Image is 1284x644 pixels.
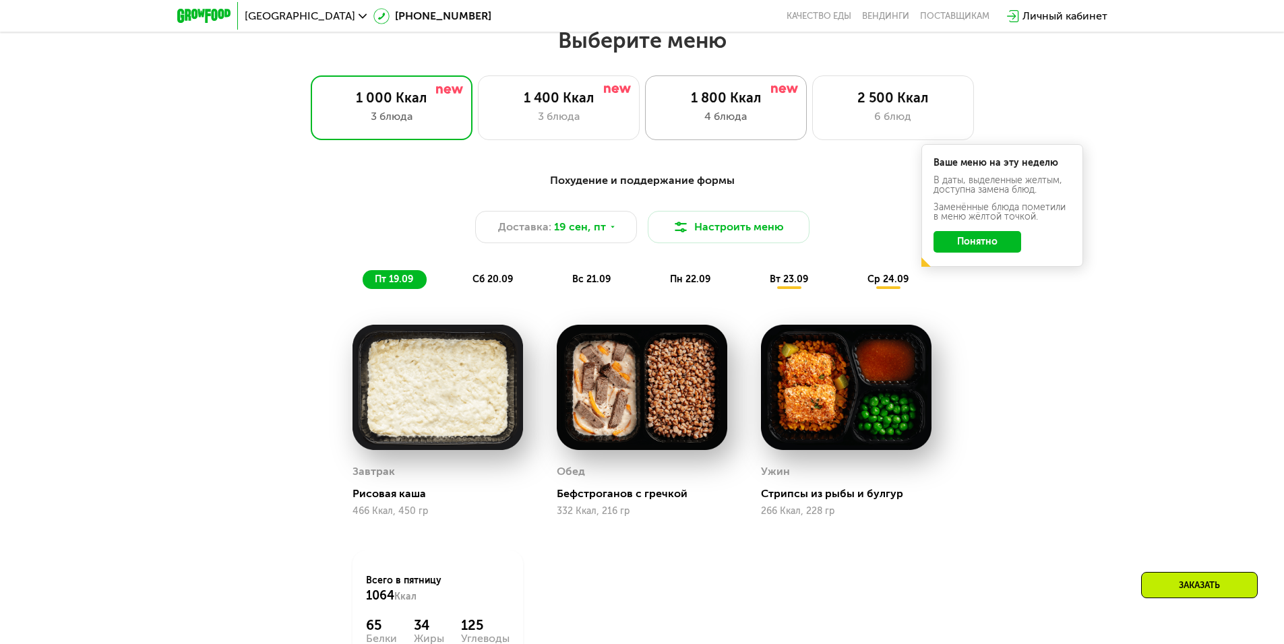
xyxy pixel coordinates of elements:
div: поставщикам [920,11,989,22]
div: Заказать [1141,572,1258,598]
span: вс 21.09 [572,273,611,285]
div: 266 Ккал, 228 гр [761,506,931,517]
div: 6 блюд [826,108,960,125]
button: Понятно [934,231,1021,253]
span: 19 сен, пт [554,219,606,235]
div: 125 [461,617,510,633]
div: 466 Ккал, 450 гр [353,506,523,517]
div: Жиры [414,633,444,644]
div: 4 блюда [659,108,793,125]
div: Белки [366,633,397,644]
span: ср 24.09 [867,273,909,285]
span: Доставка: [498,219,551,235]
a: Вендинги [862,11,909,22]
div: 3 блюда [325,108,458,125]
span: пт 19.09 [375,273,413,285]
div: Ваше меню на эту неделю [934,158,1071,168]
a: [PHONE_NUMBER] [373,8,491,24]
div: Всего в пятницу [366,574,510,604]
span: [GEOGRAPHIC_DATA] [245,11,355,22]
div: Личный кабинет [1022,8,1107,24]
div: 65 [366,617,397,633]
span: вт 23.09 [770,273,808,285]
span: сб 20.09 [472,273,513,285]
div: В даты, выделенные желтым, доступна замена блюд. [934,176,1071,195]
div: 1 800 Ккал [659,90,793,106]
div: 1 400 Ккал [492,90,625,106]
div: Ужин [761,461,790,482]
div: 332 Ккал, 216 гр [557,506,727,517]
a: Качество еды [787,11,851,22]
div: Рисовая каша [353,487,534,501]
h2: Выберите меню [43,27,1241,54]
div: Стрипсы из рыбы и булгур [761,487,942,501]
div: Углеводы [461,633,510,644]
span: Ккал [394,591,417,602]
div: Бефстроганов с гречкой [557,487,738,501]
span: пн 22.09 [670,273,710,285]
div: Обед [557,461,585,482]
div: Похудение и поддержание формы [243,172,1041,189]
div: 1 000 Ккал [325,90,458,106]
span: 1064 [366,588,394,603]
div: Завтрак [353,461,395,482]
div: 3 блюда [492,108,625,125]
div: 34 [414,617,444,633]
button: Настроить меню [648,211,809,243]
div: 2 500 Ккал [826,90,960,106]
div: Заменённые блюда пометили в меню жёлтой точкой. [934,203,1071,222]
